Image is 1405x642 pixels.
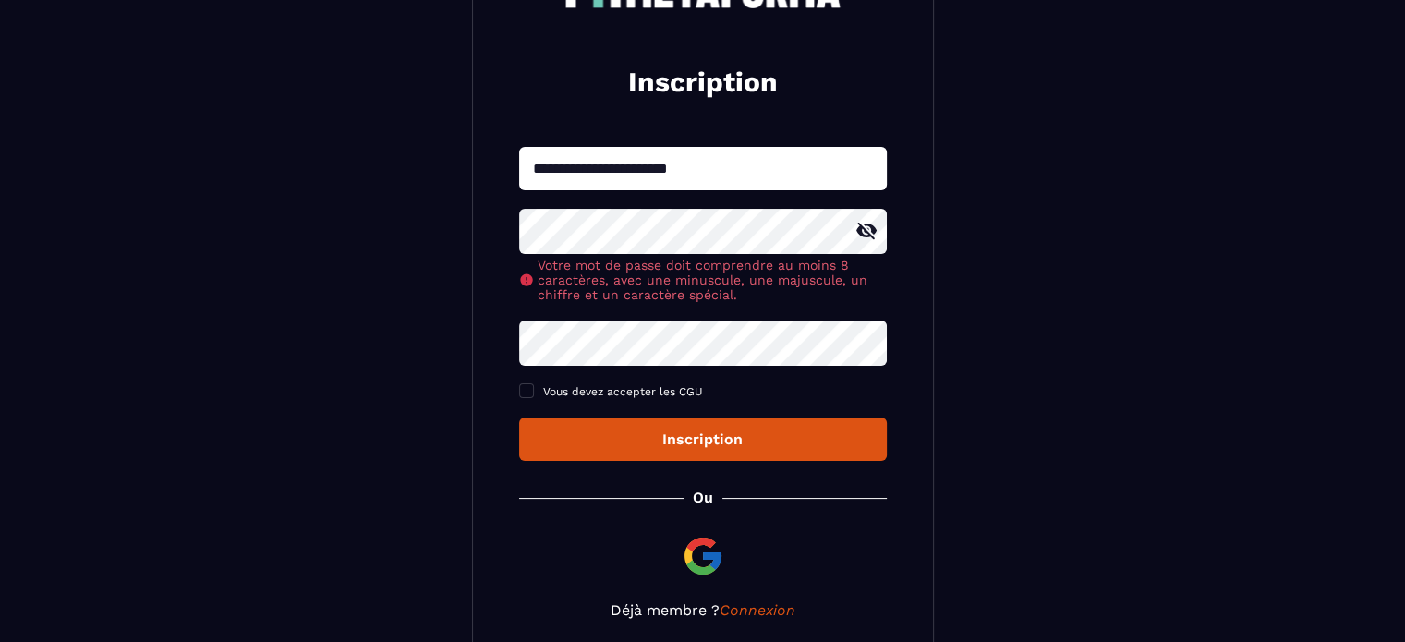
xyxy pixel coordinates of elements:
[534,430,872,448] div: Inscription
[720,601,795,619] a: Connexion
[541,64,865,101] h2: Inscription
[693,489,713,506] p: Ou
[519,601,887,619] p: Déjà membre ?
[543,385,703,398] span: Vous devez accepter les CGU
[538,258,887,302] span: Votre mot de passe doit comprendre au moins 8 caractères, avec une minuscule, une majuscule, un c...
[519,418,887,461] button: Inscription
[681,534,725,578] img: google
